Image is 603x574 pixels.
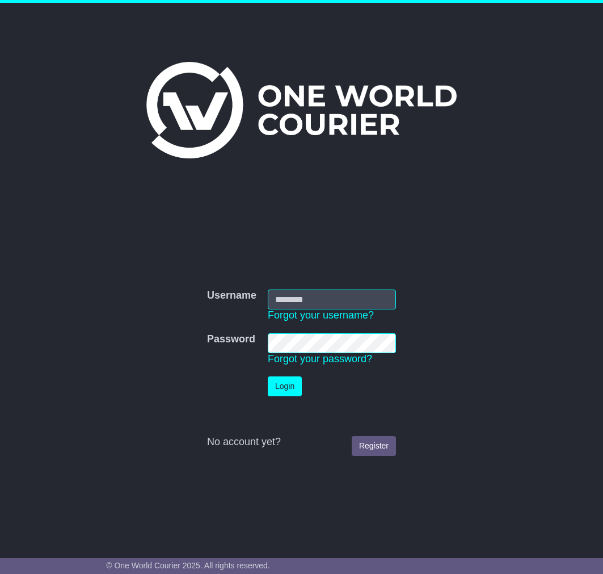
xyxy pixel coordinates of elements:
[207,333,255,346] label: Password
[268,376,302,396] button: Login
[268,309,374,321] a: Forgot your username?
[268,353,372,364] a: Forgot your password?
[106,561,270,570] span: © One World Courier 2025. All rights reserved.
[207,436,396,449] div: No account yet?
[352,436,396,456] a: Register
[146,62,456,158] img: One World
[207,290,256,302] label: Username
